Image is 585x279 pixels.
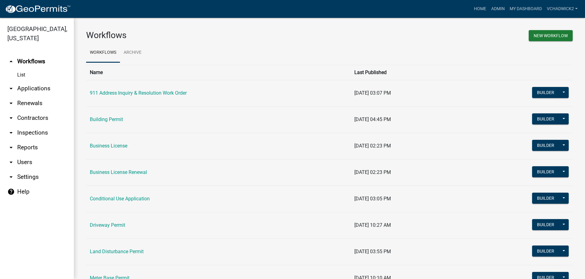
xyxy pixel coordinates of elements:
i: arrow_drop_up [7,58,15,65]
button: Builder [532,87,559,98]
i: help [7,188,15,195]
span: [DATE] 10:27 AM [354,222,391,228]
a: Conditional Use Application [90,196,150,202]
a: VChadwick2 [544,3,580,15]
a: Land Disturbance Permit [90,249,144,254]
a: Workflows [86,43,120,63]
a: My Dashboard [507,3,544,15]
i: arrow_drop_down [7,144,15,151]
span: [DATE] 03:05 PM [354,196,391,202]
a: Driveway Permit [90,222,125,228]
i: arrow_drop_down [7,114,15,122]
button: Builder [532,219,559,230]
button: Builder [532,140,559,151]
span: [DATE] 04:45 PM [354,116,391,122]
i: arrow_drop_down [7,173,15,181]
a: Business License [90,143,127,149]
th: Last Published [351,65,461,80]
i: arrow_drop_down [7,129,15,136]
span: [DATE] 02:23 PM [354,169,391,175]
button: Builder [532,113,559,124]
a: Home [472,3,489,15]
button: New Workflow [529,30,573,41]
a: Admin [489,3,507,15]
a: Building Permit [90,116,123,122]
a: Business License Renewal [90,169,147,175]
span: [DATE] 02:23 PM [354,143,391,149]
button: Builder [532,166,559,177]
h3: Workflows [86,30,325,41]
span: [DATE] 03:07 PM [354,90,391,96]
a: 911 Address Inquiry & Resolution Work Order [90,90,187,96]
th: Name [86,65,351,80]
i: arrow_drop_down [7,100,15,107]
i: arrow_drop_down [7,85,15,92]
button: Builder [532,193,559,204]
button: Builder [532,246,559,257]
a: Archive [120,43,145,63]
i: arrow_drop_down [7,159,15,166]
span: [DATE] 03:55 PM [354,249,391,254]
